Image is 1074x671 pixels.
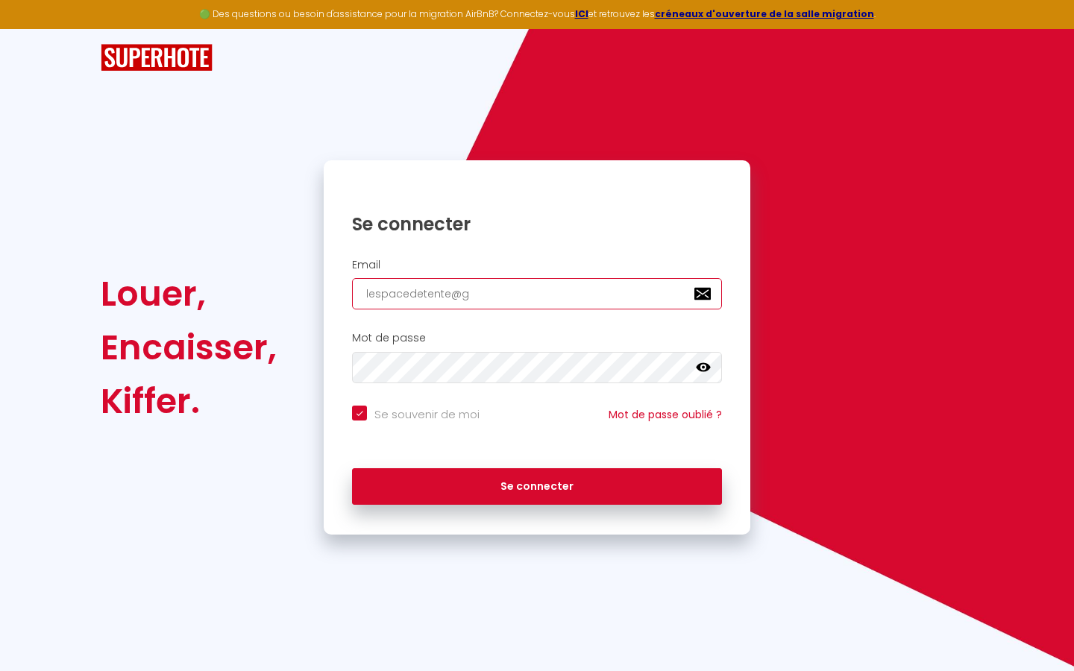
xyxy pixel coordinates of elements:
[101,374,277,428] div: Kiffer.
[352,278,722,309] input: Ton Email
[655,7,874,20] a: créneaux d'ouverture de la salle migration
[352,468,722,505] button: Se connecter
[352,259,722,271] h2: Email
[575,7,588,20] a: ICI
[12,6,57,51] button: Ouvrir le widget de chat LiveChat
[352,332,722,344] h2: Mot de passe
[609,407,722,422] a: Mot de passe oublié ?
[352,212,722,236] h1: Se connecter
[101,44,213,72] img: SuperHote logo
[101,267,277,321] div: Louer,
[101,321,277,374] div: Encaisser,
